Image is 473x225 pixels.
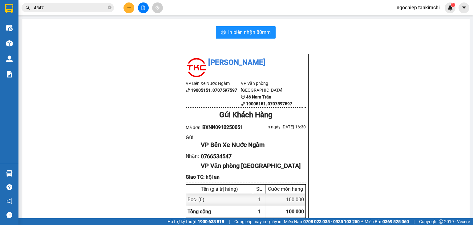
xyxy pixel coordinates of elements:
[186,80,241,87] li: VP Bến Xe Nước Ngầm
[451,3,455,7] sup: 1
[241,102,245,106] span: phone
[452,3,454,7] span: 1
[216,26,276,39] button: printerIn biên nhận 80mm
[186,123,246,131] div: Mã đơn:
[439,219,443,224] span: copyright
[141,6,145,10] span: file-add
[5,4,13,13] img: logo-vxr
[246,94,271,99] b: 46 Nam Trân
[361,220,363,223] span: ⚪️
[188,209,211,215] span: Tổng cộng
[382,219,409,224] strong: 0369 525 060
[6,40,13,47] img: warehouse-icon
[155,6,160,10] span: aim
[447,5,453,10] img: icon-new-feature
[221,30,226,35] span: printer
[34,4,107,11] input: Tìm tên, số ĐT hoặc mã đơn
[191,88,237,93] b: 19005151, 0707597597
[26,6,30,10] span: search
[265,194,305,206] div: 100.000
[241,80,296,94] li: VP Văn phòng [GEOGRAPHIC_DATA]
[229,218,230,225] span: |
[253,194,265,206] div: 1
[6,71,13,77] img: solution-icon
[228,28,271,36] span: In biên nhận 80mm
[186,88,190,92] span: phone
[201,161,301,171] div: VP Văn phòng [GEOGRAPHIC_DATA]
[461,5,467,10] span: caret-down
[392,4,445,11] span: ngochiep.tankimchi
[6,184,12,190] span: question-circle
[246,123,306,130] div: In ngày: [DATE] 16:30
[168,218,224,225] span: Hỗ trợ kỹ thuật:
[6,25,13,31] img: warehouse-icon
[123,2,134,13] button: plus
[186,134,201,141] div: Gửi :
[365,218,409,225] span: Miền Bắc
[108,6,111,9] span: close-circle
[234,218,282,225] span: Cung cấp máy in - giấy in:
[138,2,149,13] button: file-add
[186,109,306,121] div: Gửi Khách Hàng
[108,5,111,11] span: close-circle
[267,186,304,192] div: Cước món hàng
[6,170,13,177] img: warehouse-icon
[6,56,13,62] img: warehouse-icon
[186,173,306,181] div: Giao TC: hội an
[152,2,163,13] button: aim
[284,218,360,225] span: Miền Nam
[241,95,245,99] span: environment
[198,219,224,224] strong: 1900 633 818
[202,124,243,130] span: BXNN0910250051
[414,218,414,225] span: |
[201,140,301,150] div: VP Bến Xe Nước Ngầm
[186,57,207,78] img: logo.jpg
[186,57,306,69] li: [PERSON_NAME]
[258,209,261,215] span: 1
[246,101,292,106] b: 19005151, 0707597597
[188,186,251,192] div: Tên (giá trị hàng)
[286,209,304,215] span: 100.000
[6,198,12,204] span: notification
[186,152,201,160] div: Nhận :
[127,6,131,10] span: plus
[201,152,301,161] div: 0766534547
[255,186,264,192] div: SL
[188,197,204,202] span: Bọc - (0)
[6,212,12,218] span: message
[303,219,360,224] strong: 0708 023 035 - 0935 103 250
[459,2,469,13] button: caret-down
